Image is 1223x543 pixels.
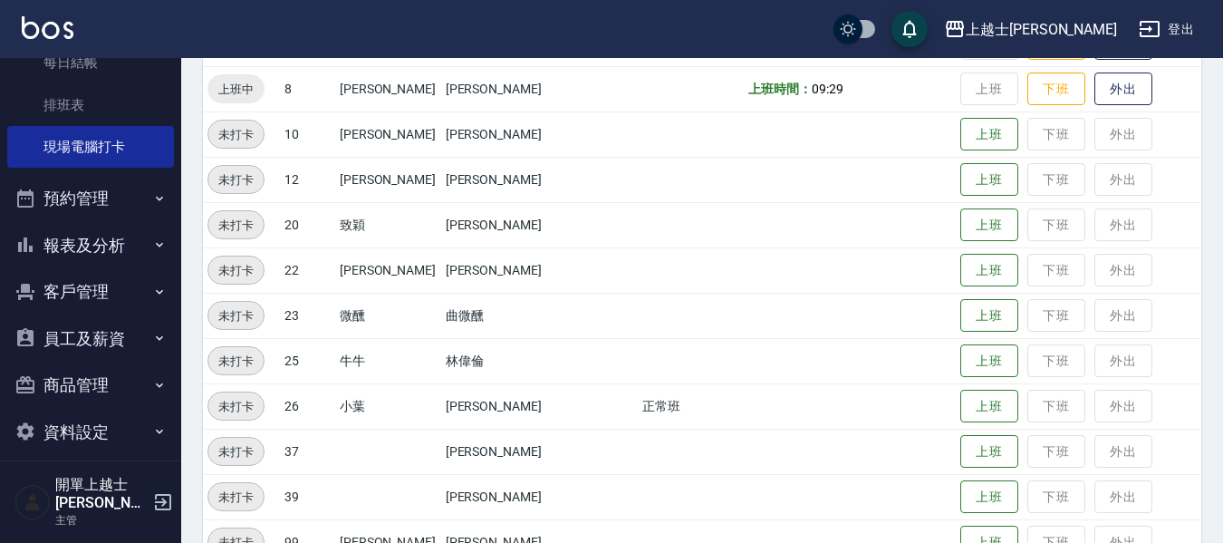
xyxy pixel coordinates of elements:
[7,315,174,363] button: 員工及薪資
[960,208,1018,242] button: 上班
[1027,73,1085,106] button: 下班
[280,247,335,293] td: 22
[280,202,335,247] td: 20
[280,338,335,383] td: 25
[208,352,264,371] span: 未打卡
[441,66,639,112] td: [PERSON_NAME]
[7,268,174,315] button: 客戶管理
[441,338,639,383] td: 林偉倫
[335,338,441,383] td: 牛牛
[208,442,264,461] span: 未打卡
[280,383,335,429] td: 26
[335,66,441,112] td: [PERSON_NAME]
[441,202,639,247] td: [PERSON_NAME]
[937,11,1124,48] button: 上越士[PERSON_NAME]
[960,435,1018,469] button: 上班
[891,11,928,47] button: save
[960,390,1018,423] button: 上班
[960,118,1018,151] button: 上班
[7,84,174,126] a: 排班表
[55,512,148,528] p: 主管
[441,474,639,519] td: [PERSON_NAME]
[7,409,174,456] button: 資料設定
[335,112,441,157] td: [PERSON_NAME]
[280,157,335,202] td: 12
[748,82,812,96] b: 上班時間：
[335,202,441,247] td: 致穎
[280,112,335,157] td: 10
[55,476,148,512] h5: 開單上越士[PERSON_NAME]
[208,261,264,280] span: 未打卡
[966,18,1117,41] div: 上越士[PERSON_NAME]
[22,16,73,39] img: Logo
[7,42,174,83] a: 每日結帳
[960,254,1018,287] button: 上班
[960,299,1018,333] button: 上班
[208,397,264,416] span: 未打卡
[280,429,335,474] td: 37
[208,306,264,325] span: 未打卡
[280,474,335,519] td: 39
[441,112,639,157] td: [PERSON_NAME]
[1094,73,1152,106] button: 外出
[638,383,744,429] td: 正常班
[441,157,639,202] td: [PERSON_NAME]
[441,247,639,293] td: [PERSON_NAME]
[7,222,174,269] button: 報表及分析
[960,344,1018,378] button: 上班
[207,80,265,99] span: 上班中
[280,66,335,112] td: 8
[335,293,441,338] td: 微醺
[7,126,174,168] a: 現場電腦打卡
[7,175,174,222] button: 預約管理
[441,293,639,338] td: 曲微醺
[208,488,264,507] span: 未打卡
[14,484,51,520] img: Person
[960,163,1018,197] button: 上班
[208,216,264,235] span: 未打卡
[960,480,1018,514] button: 上班
[208,170,264,189] span: 未打卡
[280,293,335,338] td: 23
[441,383,639,429] td: [PERSON_NAME]
[335,383,441,429] td: 小葉
[7,362,174,409] button: 商品管理
[441,429,639,474] td: [PERSON_NAME]
[335,247,441,293] td: [PERSON_NAME]
[812,82,843,96] span: 09:29
[208,125,264,144] span: 未打卡
[1132,13,1201,46] button: 登出
[335,157,441,202] td: [PERSON_NAME]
